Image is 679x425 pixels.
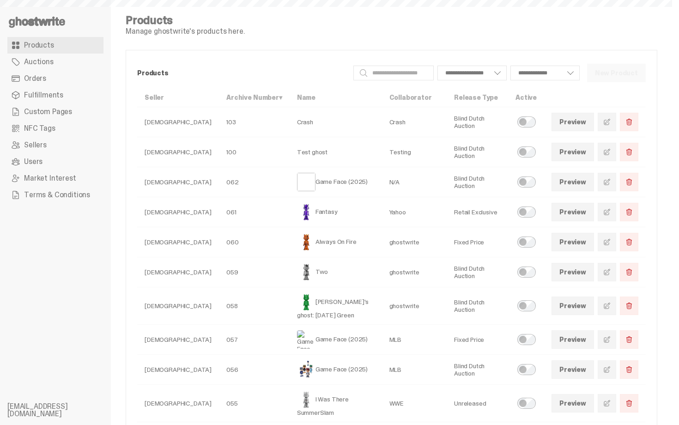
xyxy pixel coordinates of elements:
td: Game Face (2025) [290,355,382,385]
td: [DEMOGRAPHIC_DATA] [137,167,219,197]
button: Delete Product [620,143,638,161]
span: Fulfillments [24,91,63,99]
a: Products [7,37,103,54]
td: 058 [219,287,290,325]
button: Delete Product [620,233,638,251]
img: Game Face (2025) [297,360,315,379]
a: Preview [552,233,594,251]
span: ▾ [279,93,282,102]
img: Two [297,263,315,281]
button: Delete Product [620,113,638,131]
button: Delete Product [620,330,638,349]
td: Blind Dutch Auction [447,287,508,325]
button: Delete Product [620,360,638,379]
td: [PERSON_NAME]'s ghost: [DATE] Green [290,287,382,325]
td: 100 [219,137,290,167]
td: [DEMOGRAPHIC_DATA] [137,355,219,385]
td: Yahoo [382,197,447,227]
td: [DEMOGRAPHIC_DATA] [137,257,219,287]
td: [DEMOGRAPHIC_DATA] [137,107,219,137]
li: [EMAIL_ADDRESS][DOMAIN_NAME] [7,403,118,418]
td: Always On Fire [290,227,382,257]
td: Blind Dutch Auction [447,257,508,287]
a: Preview [552,203,594,221]
td: Blind Dutch Auction [447,167,508,197]
td: Retail Exclusive [447,197,508,227]
td: Crash [290,107,382,137]
a: Archive Number▾ [226,93,282,102]
span: Auctions [24,58,54,66]
img: Fantasy [297,203,315,221]
span: Sellers [24,141,47,149]
th: Name [290,88,382,107]
a: NFC Tags [7,120,103,137]
td: 060 [219,227,290,257]
span: Custom Pages [24,108,72,115]
th: Release Type [447,88,508,107]
td: 062 [219,167,290,197]
td: ghostwrite [382,287,447,325]
td: [DEMOGRAPHIC_DATA] [137,137,219,167]
a: Active [515,93,537,102]
a: Preview [552,330,594,349]
th: Seller [137,88,219,107]
a: Market Interest [7,170,103,187]
td: 059 [219,257,290,287]
td: 056 [219,355,290,385]
td: 103 [219,107,290,137]
td: ghostwrite [382,257,447,287]
td: Blind Dutch Auction [447,137,508,167]
img: I Was There SummerSlam [297,390,315,409]
td: 057 [219,325,290,355]
td: Test ghost [290,137,382,167]
td: MLB [382,355,447,385]
a: Preview [552,394,594,413]
button: Delete Product [620,297,638,315]
td: [DEMOGRAPHIC_DATA] [137,325,219,355]
td: Two [290,257,382,287]
button: Delete Product [620,173,638,191]
a: Terms & Conditions [7,187,103,203]
img: Game Face (2025) [297,173,315,191]
a: Sellers [7,137,103,153]
td: Testing [382,137,447,167]
a: Preview [552,143,594,161]
td: Fantasy [290,197,382,227]
td: [DEMOGRAPHIC_DATA] [137,227,219,257]
a: Preview [552,113,594,131]
span: Users [24,158,42,165]
a: Fulfillments [7,87,103,103]
a: Preview [552,263,594,281]
td: 055 [219,385,290,422]
td: Fixed Price [447,325,508,355]
td: N/A [382,167,447,197]
td: Unreleased [447,385,508,422]
button: Delete Product [620,394,638,413]
a: Auctions [7,54,103,70]
td: MLB [382,325,447,355]
span: Orders [24,75,46,82]
span: Products [24,42,54,49]
td: Game Face (2025) [290,325,382,355]
td: Blind Dutch Auction [447,355,508,385]
p: Products [137,70,346,76]
span: Market Interest [24,175,76,182]
td: Blind Dutch Auction [447,107,508,137]
td: I Was There SummerSlam [290,385,382,422]
h4: Products [126,15,245,26]
td: [DEMOGRAPHIC_DATA] [137,197,219,227]
img: Schrödinger's ghost: Sunday Green [297,293,315,311]
td: WWE [382,385,447,422]
img: Always On Fire [297,233,315,251]
img: Game Face (2025) [297,330,315,349]
td: Game Face (2025) [290,167,382,197]
button: Delete Product [620,203,638,221]
a: Custom Pages [7,103,103,120]
a: Preview [552,360,594,379]
a: Preview [552,173,594,191]
td: 061 [219,197,290,227]
button: Delete Product [620,263,638,281]
p: Manage ghostwrite's products here. [126,28,245,35]
td: Crash [382,107,447,137]
span: NFC Tags [24,125,55,132]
